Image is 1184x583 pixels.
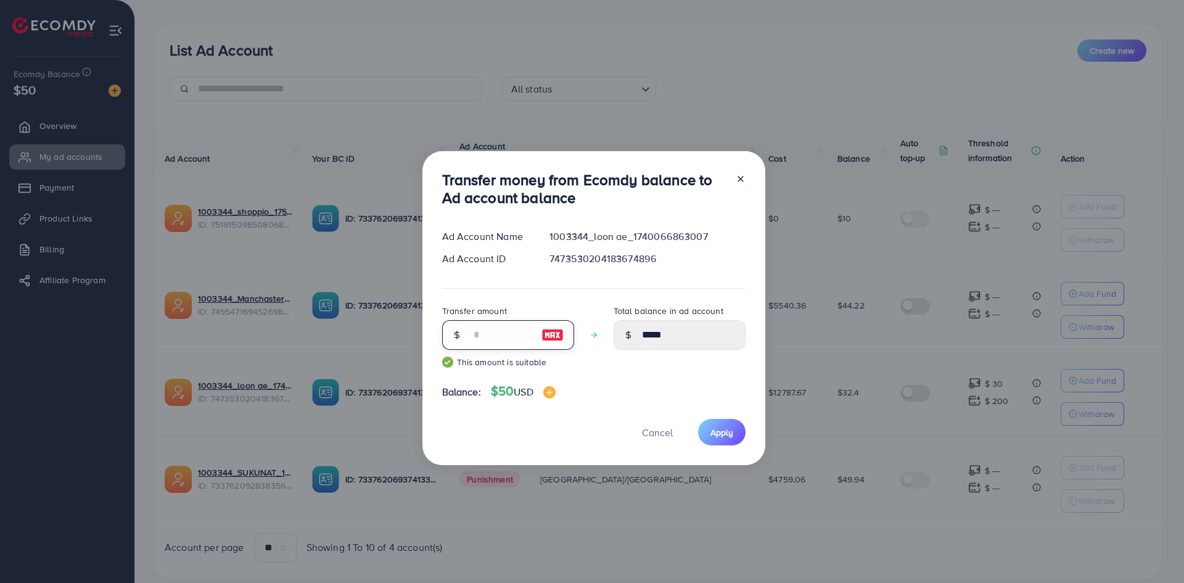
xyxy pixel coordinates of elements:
span: USD [514,385,533,399]
img: guide [442,357,453,368]
span: Balance: [442,385,481,399]
span: Cancel [642,426,673,439]
label: Transfer amount [442,305,507,317]
iframe: Chat [1132,527,1175,574]
h3: Transfer money from Ecomdy balance to Ad account balance [442,171,726,207]
div: Ad Account Name [432,229,540,244]
div: 1003344_loon ae_1740066863007 [540,229,755,244]
img: image [541,328,564,342]
button: Apply [698,419,746,445]
h4: $50 [491,384,556,399]
div: 7473530204183674896 [540,252,755,266]
button: Cancel [627,419,688,445]
img: image [543,386,556,399]
small: This amount is suitable [442,356,574,368]
span: Apply [710,426,733,439]
div: Ad Account ID [432,252,540,266]
label: Total balance in ad account [614,305,723,317]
